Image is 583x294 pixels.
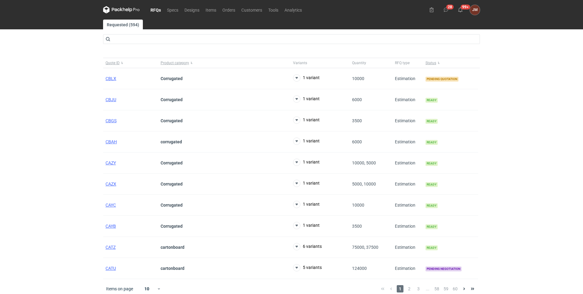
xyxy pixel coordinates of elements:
[406,285,413,292] span: 2
[392,237,423,258] div: Estimation
[425,61,436,65] span: Status
[415,285,422,292] span: 3
[158,58,291,68] button: Product category
[161,118,183,123] strong: Corrugated
[103,6,140,13] svg: Packhelp Pro
[425,77,459,82] span: Pending quotation
[425,140,438,145] span: Ready
[392,195,423,216] div: Estimation
[106,76,116,81] a: CBLX
[106,286,133,292] span: Items on page
[161,97,183,102] strong: Corrugated
[161,224,183,229] strong: Corrugated
[181,6,202,13] a: Designs
[161,182,183,186] strong: Corrugated
[392,258,423,279] div: Estimation
[106,245,116,250] a: CATZ
[161,245,184,250] strong: cartonboard
[106,160,116,165] a: CAZY
[425,203,438,208] span: Ready
[238,6,265,13] a: Customers
[425,266,462,271] span: Pending negotiation
[265,6,281,13] a: Tools
[392,153,423,174] div: Estimation
[392,110,423,131] div: Estimation
[161,203,183,208] strong: Corrugated
[433,285,440,292] span: 58
[106,97,116,102] a: CBJU
[293,264,322,271] button: 5 variants
[425,245,438,250] span: Ready
[352,182,376,186] span: 5000, 10000
[202,6,219,13] a: Items
[137,285,157,293] div: 10
[106,266,116,271] a: CATU
[392,216,423,237] div: Estimation
[352,139,362,144] span: 6000
[293,201,320,208] button: 1 variant
[293,74,320,82] button: 1 variant
[424,285,431,292] span: ...
[293,116,320,124] button: 1 variant
[293,243,322,250] button: 6 variants
[281,6,305,13] a: Analytics
[392,89,423,110] div: Estimation
[106,139,117,144] a: CBAH
[352,61,366,65] span: Quantity
[106,118,117,123] a: CBGS
[164,6,181,13] a: Specs
[352,203,364,208] span: 10000
[352,160,376,165] span: 10000, 5000
[293,222,320,229] button: 1 variant
[392,174,423,195] div: Estimation
[161,266,184,271] strong: cartonboard
[293,61,307,65] span: Variants
[106,182,116,186] a: CAZX
[161,139,182,144] strong: corrugated
[392,131,423,153] div: Estimation
[452,285,459,292] span: 60
[293,95,320,103] button: 1 variant
[352,245,378,250] span: 75000, 37500
[103,20,143,29] a: Requested (594)
[352,224,362,229] span: 3500
[425,161,438,166] span: Ready
[147,6,164,13] a: RFQs
[106,203,116,208] a: CAYC
[397,285,403,292] span: 1
[425,119,438,124] span: Ready
[425,182,438,187] span: Ready
[441,5,451,15] button: 28
[443,285,449,292] span: 59
[106,224,116,229] a: CAYB
[352,118,362,123] span: 3500
[293,180,320,187] button: 1 variant
[293,159,320,166] button: 1 variant
[103,58,158,68] button: Quote ID
[352,97,362,102] span: 6000
[219,6,238,13] a: Orders
[161,160,183,165] strong: Corrugated
[395,61,410,65] span: RFQ type
[352,266,367,271] span: 124000
[293,138,320,145] button: 1 variant
[470,5,480,15] div: JOANNA MOCZAŁA
[455,5,465,15] button: 99+
[161,76,183,81] strong: Corrugated
[425,98,438,103] span: Ready
[161,61,189,65] span: Product category
[470,5,480,15] button: JM
[423,58,478,68] button: Status
[392,68,423,89] div: Estimation
[106,61,120,65] span: Quote ID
